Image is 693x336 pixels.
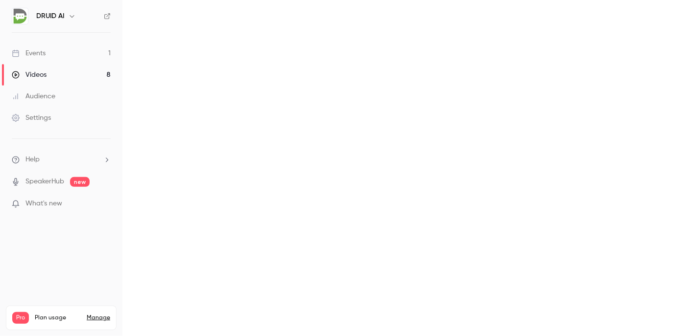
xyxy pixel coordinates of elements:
div: Videos [12,70,47,80]
a: Manage [87,314,110,322]
h6: DRUID AI [36,11,64,21]
div: Events [12,48,46,58]
img: DRUID AI [12,8,28,24]
span: Plan usage [35,314,81,322]
a: SpeakerHub [25,177,64,187]
span: What's new [25,199,62,209]
div: Settings [12,113,51,123]
span: Help [25,155,40,165]
div: Audience [12,91,55,101]
span: Pro [12,312,29,324]
li: help-dropdown-opener [12,155,111,165]
span: new [70,177,90,187]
